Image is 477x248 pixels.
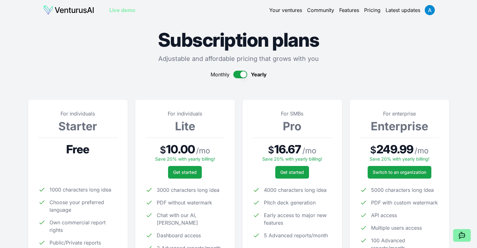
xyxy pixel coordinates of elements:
[264,211,332,227] span: Early access to major new features
[251,71,267,78] span: Yearly
[369,156,429,162] span: Save 20% with yearly billing!
[371,186,434,194] span: 5000 characters long idea
[253,120,332,133] h3: Pro
[253,110,332,117] p: For SMBs
[38,120,118,133] h3: Starter
[145,120,225,133] h3: Lite
[370,144,376,156] span: $
[38,110,118,117] p: For individuals
[415,146,428,156] span: / mo
[386,6,420,14] a: Latest updates
[339,6,359,14] a: Features
[269,6,302,14] a: Your ventures
[360,110,439,117] p: For enterprise
[371,199,438,206] span: PDF with custom watermark
[262,156,322,162] span: Save 20% with yearly billing!
[28,30,449,49] h1: Subscription plans
[157,186,219,194] span: 3000 characters long idea
[49,239,101,246] span: Public/Private reports
[160,144,166,156] span: $
[264,186,327,194] span: 4000 characters long idea
[49,186,111,193] span: 1000 characters long idea
[280,169,304,175] span: Get started
[302,146,316,156] span: / mo
[66,143,89,156] span: Free
[360,120,439,133] h3: Enterprise
[43,5,94,15] img: logo
[368,166,431,179] a: Switch to an organization
[275,166,309,179] button: Get started
[166,143,195,156] span: 10.00
[264,199,316,206] span: Pitch deck generation
[376,143,413,156] span: 249.99
[145,110,225,117] p: For individuals
[268,144,274,156] span: $
[155,156,215,162] span: Save 20% with yearly billing!
[157,232,201,239] span: Dashboard access
[364,6,381,14] a: Pricing
[196,146,210,156] span: / mo
[173,169,197,175] span: Get started
[49,198,118,214] span: Choose your preferred language
[28,54,449,63] p: Adjustable and affordable pricing that grows with you
[49,219,118,234] span: Own commercial report rights
[264,232,328,239] span: 5 Advanced reports/month
[211,71,230,78] span: Monthly
[307,6,334,14] a: Community
[157,211,225,227] span: Chat with our AI, [PERSON_NAME]
[157,199,212,206] span: PDF without watermark
[371,211,397,219] span: API access
[371,224,422,232] span: Multiple users access
[274,143,301,156] span: 16.67
[109,6,135,14] a: Live demo
[168,166,202,179] button: Get started
[425,5,435,15] img: ACg8ocIAk3oJp_dICt45SuSC_xbiNTFfhE-VXTSiI0Q01aLksMDnXw=s96-c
